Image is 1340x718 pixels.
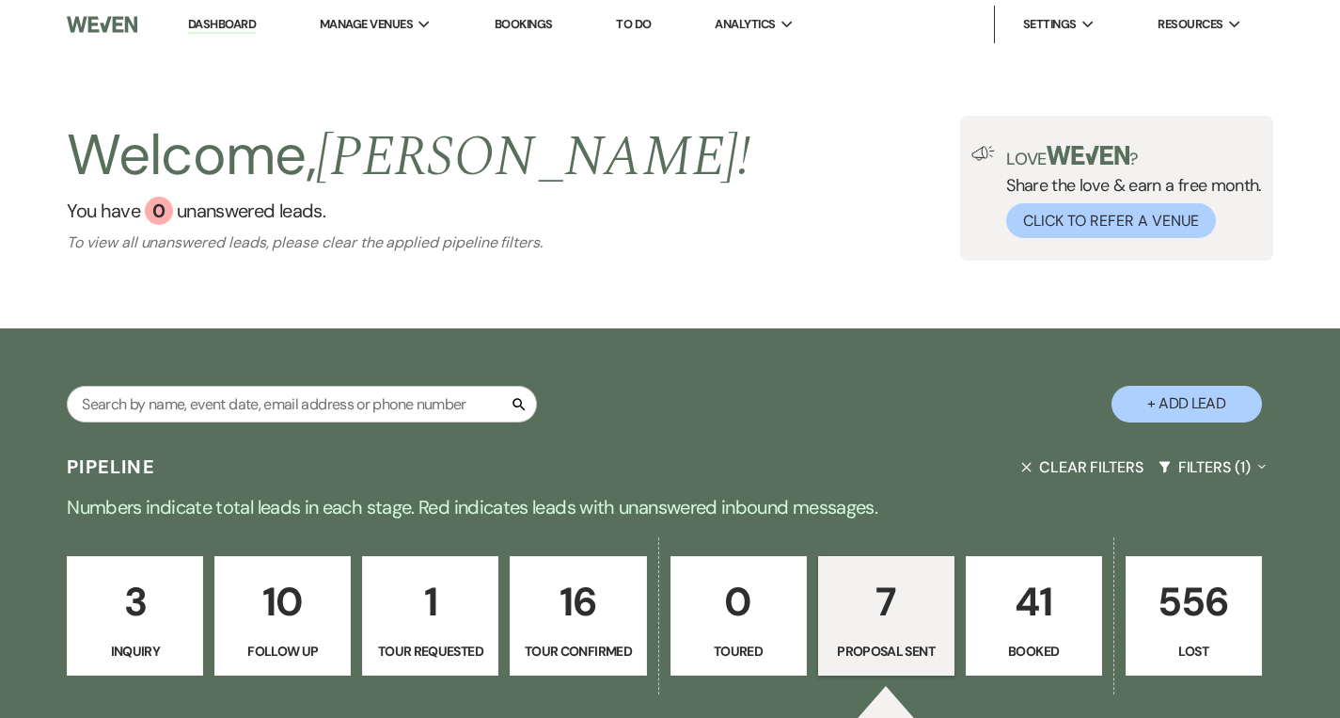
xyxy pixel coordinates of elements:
[67,116,750,197] h2: Welcome,
[670,556,807,677] a: 0Toured
[316,114,750,200] span: [PERSON_NAME] !
[1014,442,1151,492] button: Clear Filters
[67,454,155,480] h3: Pipeline
[67,232,750,252] p: To view all unanswered leads, please clear the applied pipeline filters.
[616,16,651,32] a: To Do
[522,570,634,633] p: 16
[320,15,413,34] span: Manage Venues
[227,641,339,662] p: Follow Up
[374,570,486,633] p: 1
[1023,15,1077,34] span: Settings
[495,16,553,32] a: Bookings
[227,570,339,633] p: 10
[67,556,203,677] a: 3Inquiry
[522,641,634,662] p: Tour Confirmed
[67,386,537,423] input: Search by name, event date, email address or phone number
[978,570,1090,633] p: 41
[1138,641,1250,662] p: Lost
[1158,15,1222,34] span: Resources
[830,570,942,633] p: 7
[1111,386,1262,423] button: + Add Lead
[67,5,137,44] img: Weven Logo
[79,570,191,633] p: 3
[683,641,795,662] p: Toured
[971,146,995,161] img: loud-speaker-illustration.svg
[214,556,351,677] a: 10Follow Up
[1006,203,1216,238] button: Click to Refer a Venue
[374,641,486,662] p: Tour Requested
[683,570,795,633] p: 0
[1006,146,1262,168] p: Love ?
[1047,146,1130,165] img: weven-logo-green.svg
[1138,570,1250,633] p: 556
[978,641,1090,662] p: Booked
[145,197,173,225] div: 0
[362,556,498,677] a: 1Tour Requested
[715,15,775,34] span: Analytics
[1151,442,1273,492] button: Filters (1)
[830,641,942,662] p: Proposal Sent
[966,556,1102,677] a: 41Booked
[79,641,191,662] p: Inquiry
[67,197,750,225] a: You have 0 unanswered leads.
[1126,556,1262,677] a: 556Lost
[818,556,954,677] a: 7Proposal Sent
[995,146,1262,238] div: Share the love & earn a free month.
[188,16,256,34] a: Dashboard
[510,556,646,677] a: 16Tour Confirmed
